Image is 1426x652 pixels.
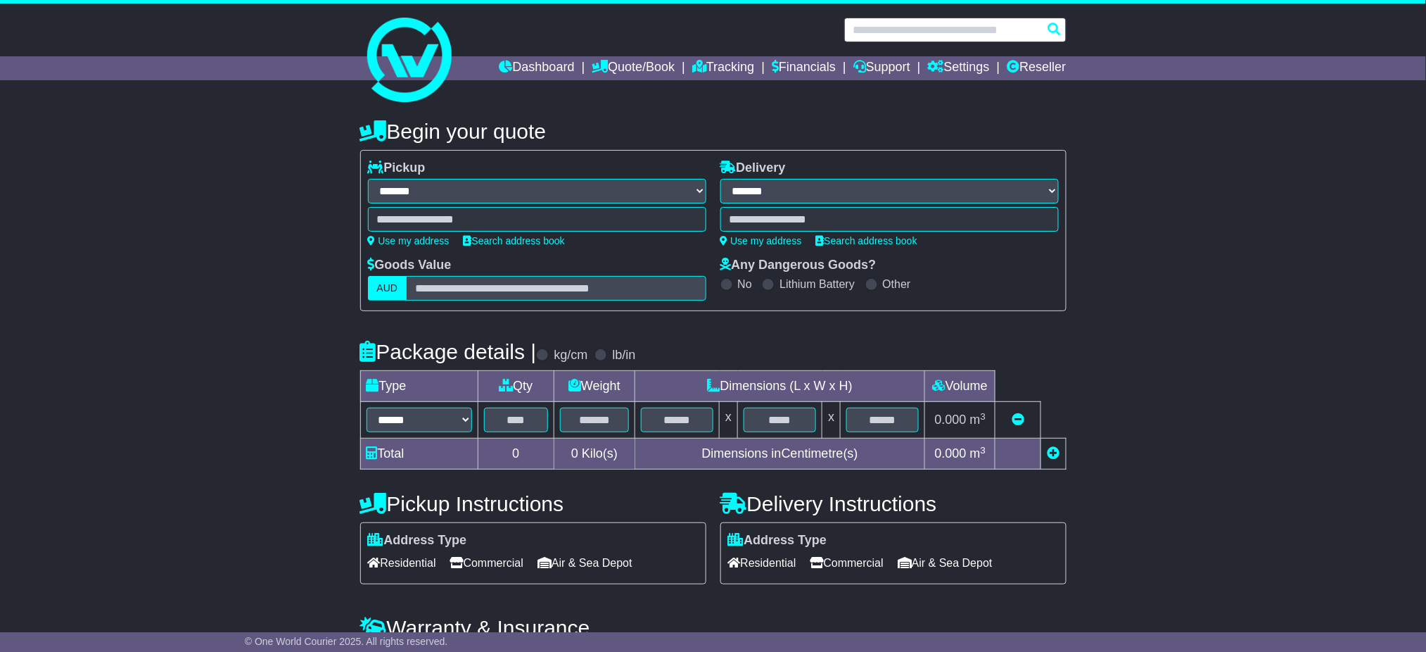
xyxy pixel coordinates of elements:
label: Any Dangerous Goods? [720,258,877,273]
label: Other [883,277,911,291]
td: Weight [554,371,635,402]
a: Reseller [1007,56,1066,80]
a: Settings [928,56,990,80]
h4: Package details | [360,340,537,363]
span: m [970,413,986,427]
label: Pickup [368,161,426,176]
label: AUD [368,276,407,301]
label: Address Type [368,533,467,548]
td: Qty [478,371,554,402]
label: kg/cm [554,348,587,363]
span: © One World Courier 2025. All rights reserved. [245,636,448,647]
td: Dimensions (L x W x H) [635,371,925,402]
h4: Pickup Instructions [360,492,706,515]
h4: Warranty & Insurance [360,616,1067,639]
span: Air & Sea Depot [537,552,632,574]
span: 0.000 [935,413,967,427]
a: Use my address [368,235,450,246]
span: Residential [368,552,436,574]
a: Remove this item [1012,413,1024,427]
a: Search address book [816,235,917,246]
span: 0 [571,446,578,460]
span: m [970,446,986,460]
td: x [720,402,738,439]
h4: Begin your quote [360,120,1067,143]
span: Commercial [450,552,523,574]
a: Use my address [720,235,802,246]
td: Dimensions in Centimetre(s) [635,439,925,470]
td: Volume [925,371,995,402]
a: Search address book [464,235,565,246]
a: Tracking [692,56,754,80]
a: Financials [772,56,836,80]
a: Support [853,56,910,80]
td: Total [360,439,478,470]
span: Commercial [810,552,884,574]
sup: 3 [981,411,986,422]
span: Residential [728,552,796,574]
span: Air & Sea Depot [898,552,993,574]
label: Lithium Battery [779,277,855,291]
td: Kilo(s) [554,439,635,470]
td: Type [360,371,478,402]
td: x [822,402,841,439]
label: No [738,277,752,291]
a: Add new item [1047,446,1059,460]
sup: 3 [981,445,986,456]
label: Delivery [720,161,786,176]
td: 0 [478,439,554,470]
label: Address Type [728,533,827,548]
a: Dashboard [499,56,575,80]
a: Quote/Book [592,56,675,80]
label: Goods Value [368,258,452,273]
h4: Delivery Instructions [720,492,1067,515]
span: 0.000 [935,446,967,460]
label: lb/in [612,348,635,363]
